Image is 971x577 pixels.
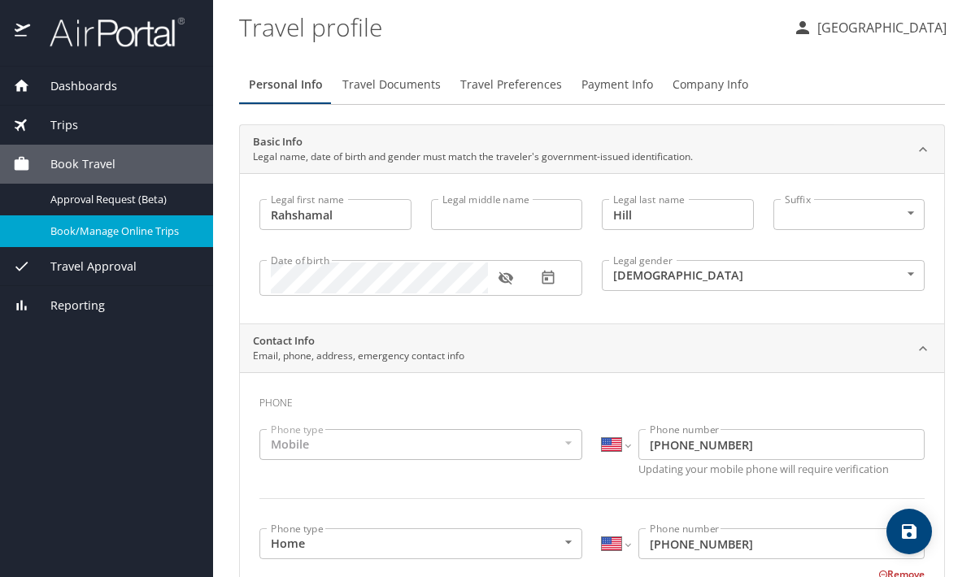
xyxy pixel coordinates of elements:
p: [GEOGRAPHIC_DATA] [812,18,947,37]
h2: Contact Info [253,333,464,349]
span: Travel Approval [30,258,137,275]
img: airportal-logo.png [32,16,185,48]
div: Basic InfoLegal name, date of birth and gender must match the traveler's government-issued identi... [240,173,944,323]
span: Trips [30,116,78,134]
button: save [886,509,932,554]
div: Mobile [259,429,582,460]
span: Approval Request (Beta) [50,192,194,207]
div: [DEMOGRAPHIC_DATA] [602,260,925,291]
div: Profile [239,65,945,104]
span: Travel Preferences [460,75,562,95]
div: Home [259,528,582,559]
span: Book/Manage Online Trips [50,223,194,239]
div: Basic InfoLegal name, date of birth and gender must match the traveler's government-issued identi... [240,125,944,174]
p: Updating your mobile phone will require verification [638,464,925,475]
h3: Phone [259,385,925,413]
p: Legal name, date of birth and gender must match the traveler's government-issued identification. [253,150,693,164]
span: Book Travel [30,155,115,173]
span: Personal Info [249,75,323,95]
button: [GEOGRAPHIC_DATA] [786,13,953,42]
div: Contact InfoEmail, phone, address, emergency contact info [240,324,944,373]
span: Dashboards [30,77,117,95]
span: Company Info [673,75,748,95]
span: Travel Documents [342,75,441,95]
span: Reporting [30,297,105,315]
p: Email, phone, address, emergency contact info [253,349,464,363]
h2: Basic Info [253,134,693,150]
span: Payment Info [581,75,653,95]
h1: Travel profile [239,2,780,52]
div: ​ [773,199,925,230]
img: icon-airportal.png [15,16,32,48]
